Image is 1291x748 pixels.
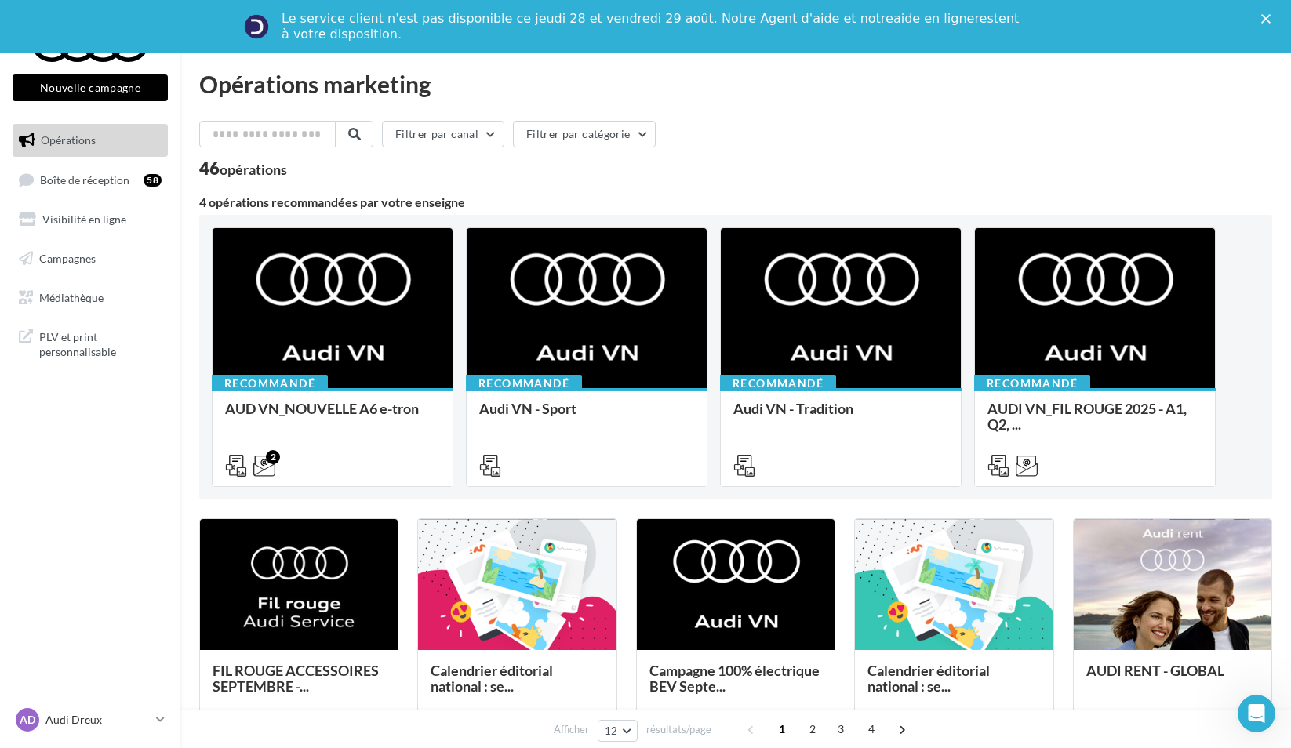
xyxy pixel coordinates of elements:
span: AUDI VN_FIL ROUGE 2025 - A1, Q2, ... [987,400,1187,433]
span: Boîte de réception [40,172,129,186]
span: AUDI RENT - GLOBAL [1086,662,1224,679]
div: Le service client n'est pas disponible ce jeudi 28 et vendredi 29 août. Notre Agent d'aide et not... [282,11,1022,42]
div: Recommandé [974,375,1090,392]
span: Afficher [554,722,589,737]
span: Campagnes [39,252,96,265]
div: Fermer [1261,14,1277,24]
span: Calendrier éditorial national : se... [431,662,553,695]
div: opérations [220,162,287,176]
div: Recommandé [720,375,836,392]
button: Nouvelle campagne [13,74,168,101]
div: 58 [144,174,162,187]
a: AD Audi Dreux [13,705,168,735]
span: 4 [859,717,884,742]
button: Filtrer par catégorie [513,121,656,147]
button: Filtrer par canal [382,121,504,147]
a: Médiathèque [9,281,171,314]
span: Campagne 100% électrique BEV Septe... [649,662,820,695]
span: Médiathèque [39,290,104,303]
span: PLV et print personnalisable [39,326,162,360]
div: Recommandé [466,375,582,392]
span: AD [20,712,35,728]
a: Campagnes [9,242,171,275]
span: 1 [769,717,795,742]
button: 12 [598,720,638,742]
div: Recommandé [212,375,328,392]
span: Opérations [41,133,96,147]
a: Boîte de réception58 [9,163,171,197]
div: 4 opérations recommandées par votre enseigne [199,196,1272,209]
span: Audi VN - Tradition [733,400,853,417]
span: 12 [605,724,618,737]
span: 2 [800,717,825,742]
a: aide en ligne [893,11,974,26]
div: 46 [199,160,287,177]
span: FIL ROUGE ACCESSOIRES SEPTEMBRE -... [213,662,379,695]
a: Visibilité en ligne [9,203,171,236]
a: Opérations [9,124,171,157]
span: résultats/page [646,722,711,737]
div: 2 [266,450,280,464]
p: Audi Dreux [45,712,150,728]
span: Calendrier éditorial national : se... [867,662,990,695]
span: Visibilité en ligne [42,212,126,226]
div: Opérations marketing [199,72,1272,96]
iframe: Intercom live chat [1238,695,1275,732]
a: PLV et print personnalisable [9,320,171,366]
span: Audi VN - Sport [479,400,576,417]
span: AUD VN_NOUVELLE A6 e-tron [225,400,419,417]
img: Profile image for Service-Client [244,14,269,39]
span: 3 [828,717,853,742]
